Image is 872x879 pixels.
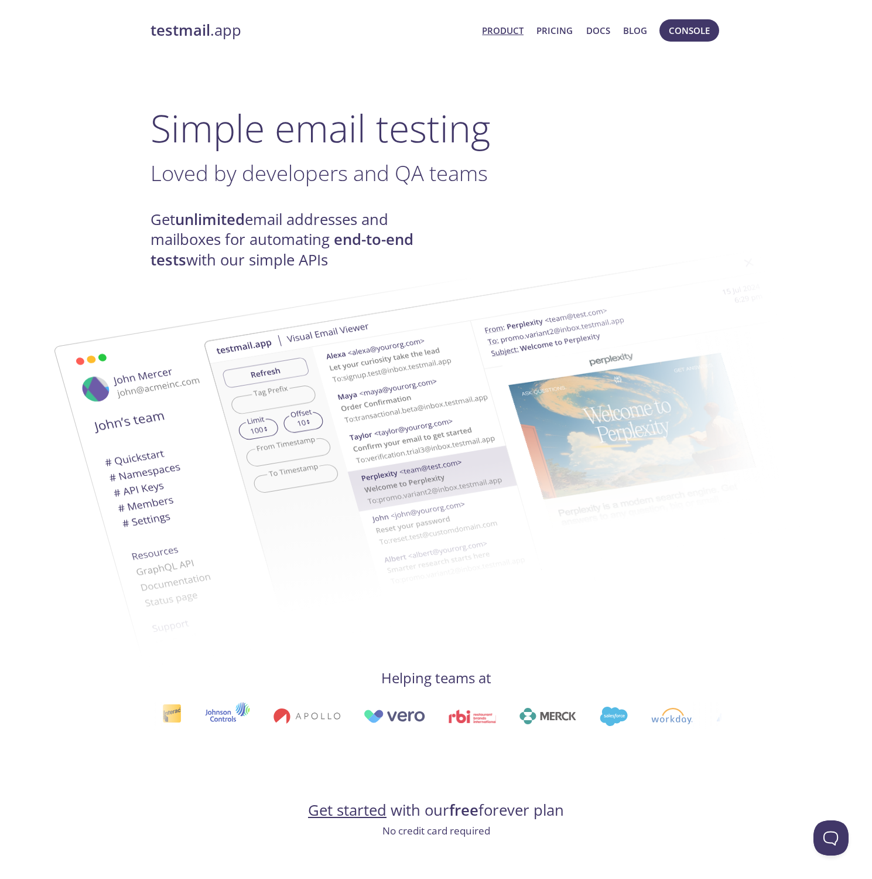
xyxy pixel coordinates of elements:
a: Get started [308,800,387,820]
img: johnsoncontrols [203,702,248,730]
h4: Helping teams at [151,669,722,687]
img: vero [361,710,423,723]
img: salesforce [597,707,625,726]
img: workday [649,708,691,724]
h4: with our forever plan [151,800,722,820]
a: Docs [586,23,610,38]
button: Console [659,19,719,42]
a: testmail.app [151,21,473,40]
iframe: Help Scout Beacon - Open [813,820,849,856]
span: Console [669,23,710,38]
strong: testmail [151,20,210,40]
strong: end-to-end tests [151,229,413,270]
img: testmail-email-viewer [203,233,835,630]
img: testmail-email-viewer [9,271,642,668]
a: Blog [623,23,647,38]
h1: Simple email testing [151,105,722,151]
span: Loved by developers and QA teams [151,158,488,188]
a: Pricing [536,23,573,38]
a: Product [482,23,524,38]
img: merck [517,708,574,724]
img: rbi [447,710,494,723]
strong: unlimited [175,209,245,230]
strong: free [449,800,478,820]
p: No credit card required [151,823,722,839]
h4: Get email addresses and mailboxes for automating with our simple APIs [151,210,436,270]
img: apollo [271,708,338,724]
